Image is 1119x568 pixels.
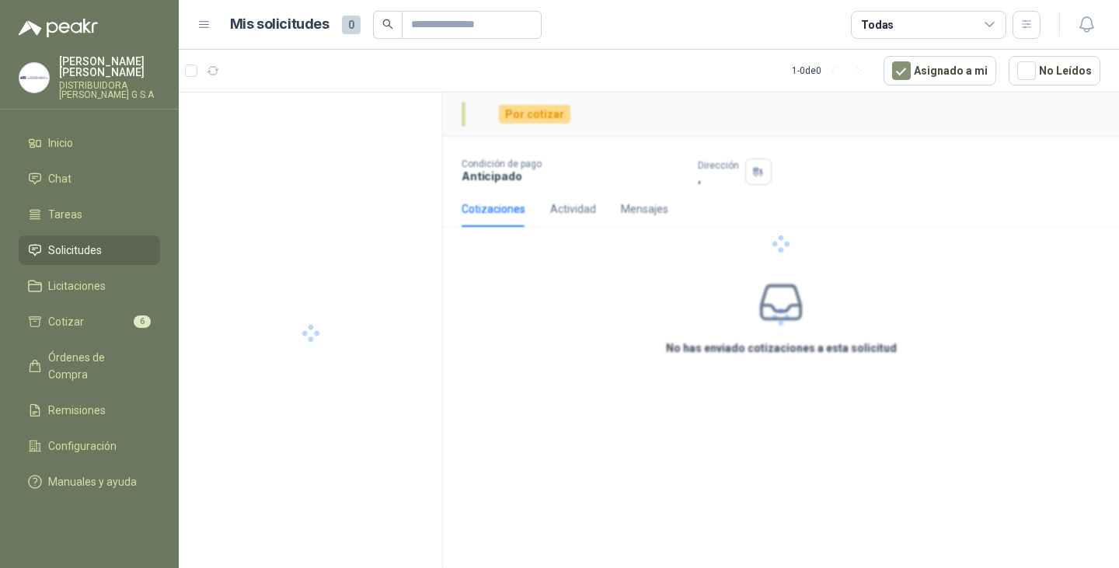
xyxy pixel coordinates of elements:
[792,58,871,83] div: 1 - 0 de 0
[48,170,71,187] span: Chat
[48,313,84,330] span: Cotizar
[59,81,160,99] p: DISTRIBUIDORA [PERSON_NAME] G S.A
[19,164,160,193] a: Chat
[382,19,393,30] span: search
[48,206,82,223] span: Tareas
[134,315,151,328] span: 6
[19,200,160,229] a: Tareas
[1009,56,1100,85] button: No Leídos
[230,13,329,36] h1: Mis solicitudes
[861,16,894,33] div: Todas
[19,128,160,158] a: Inicio
[884,56,996,85] button: Asignado a mi
[59,56,160,78] p: [PERSON_NAME] [PERSON_NAME]
[48,473,137,490] span: Manuales y ayuda
[48,402,106,419] span: Remisiones
[48,134,73,152] span: Inicio
[19,307,160,336] a: Cotizar6
[19,235,160,265] a: Solicitudes
[19,431,160,461] a: Configuración
[48,242,102,259] span: Solicitudes
[19,271,160,301] a: Licitaciones
[19,343,160,389] a: Órdenes de Compra
[48,349,145,383] span: Órdenes de Compra
[19,63,49,92] img: Company Logo
[48,277,106,294] span: Licitaciones
[19,467,160,497] a: Manuales y ayuda
[342,16,361,34] span: 0
[19,396,160,425] a: Remisiones
[19,19,98,37] img: Logo peakr
[48,437,117,455] span: Configuración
